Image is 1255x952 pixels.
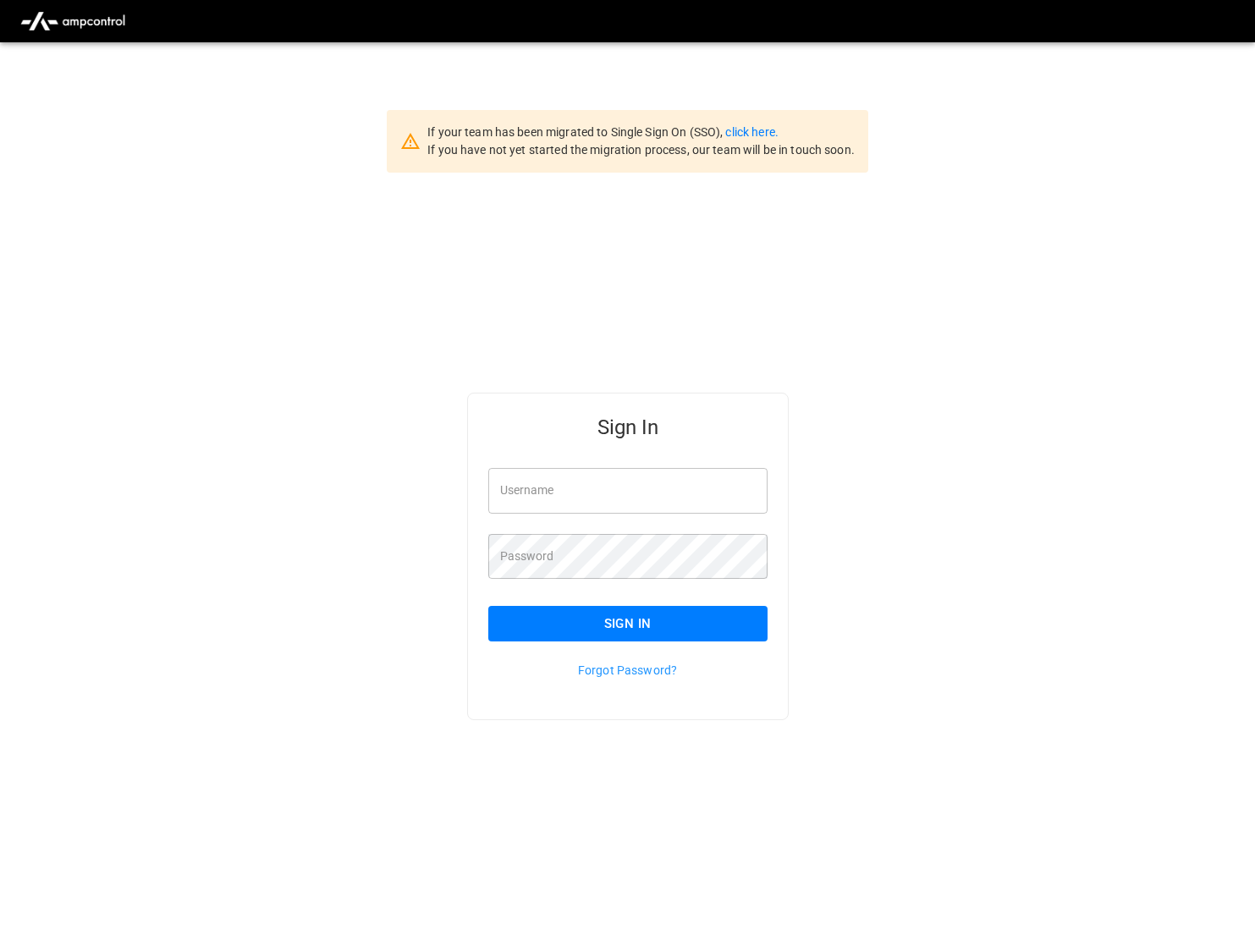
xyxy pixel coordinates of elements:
span: If you have not yet started the migration process, our team will be in touch soon. [427,143,855,157]
a: click here. [725,125,778,139]
h5: Sign In [488,414,768,441]
span: If your team has been migrated to Single Sign On (SSO), [427,125,725,139]
p: Forgot Password? [488,662,768,679]
img: ampcontrol.io logo [14,5,132,37]
button: Sign In [488,606,768,641]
